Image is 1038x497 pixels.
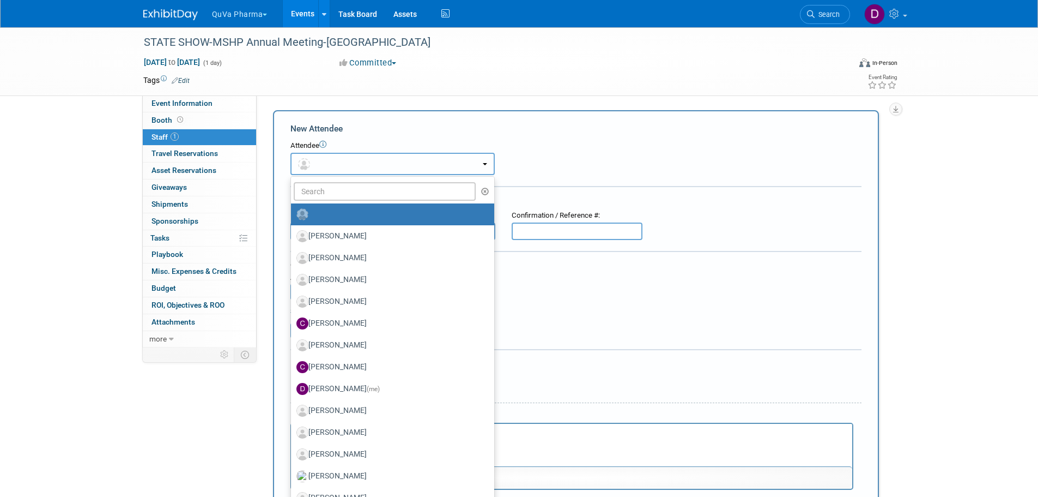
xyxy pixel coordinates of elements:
span: Misc. Expenses & Credits [151,267,236,276]
div: Registration / Ticket Info (optional) [290,194,861,205]
a: Event Information [143,95,256,112]
label: [PERSON_NAME] [296,337,483,354]
label: [PERSON_NAME] [296,271,483,289]
div: Attendee [290,141,861,151]
label: [PERSON_NAME] [296,249,483,267]
div: Notes [290,411,853,421]
span: Event Information [151,99,213,107]
span: Travel Reservations [151,149,218,158]
a: Misc. Expenses & Credits [143,264,256,280]
img: ExhibitDay [143,9,198,20]
label: [PERSON_NAME] [296,315,483,332]
label: [PERSON_NAME] [296,468,483,485]
span: (me) [367,385,380,393]
div: Confirmation / Reference #: [512,211,642,221]
span: 1 [171,133,179,141]
button: Committed [336,57,400,69]
span: Booth not reserved yet [175,116,185,124]
input: Search [294,182,476,201]
span: ROI, Objectives & ROO [151,301,224,309]
span: Budget [151,284,176,292]
img: Associate-Profile-5.png [296,405,308,417]
img: Associate-Profile-5.png [296,252,308,264]
img: Associate-Profile-5.png [296,230,308,242]
a: Staff1 [143,129,256,146]
span: to [167,58,177,67]
span: Search [815,10,840,19]
img: Associate-Profile-5.png [296,296,308,308]
a: ROI, Objectives & ROO [143,297,256,314]
img: Associate-Profile-5.png [296,274,308,286]
a: Asset Reservations [143,163,256,179]
a: Search [800,5,850,24]
img: Associate-Profile-5.png [296,448,308,460]
div: New Attendee [290,123,861,135]
iframe: Rich Text Area [292,424,852,466]
span: Booth [151,116,185,124]
img: C.jpg [296,361,308,373]
a: Attachments [143,314,256,331]
a: Booth [143,112,256,129]
div: Event Format [786,57,898,73]
div: In-Person [872,59,897,67]
span: Shipments [151,200,188,208]
span: (1 day) [202,59,222,67]
a: Budget [143,280,256,297]
a: Shipments [143,196,256,213]
span: Tasks [150,233,169,242]
td: Tags [143,75,190,86]
div: STATE SHOW-MSHP Annual Meeting-[GEOGRAPHIC_DATA] [140,33,834,52]
a: more [143,331,256,348]
a: Giveaways [143,179,256,196]
span: Staff [151,133,179,141]
img: Associate-Profile-5.png [296,427,308,439]
a: Travel Reservations [143,146,256,162]
a: Edit [172,77,190,85]
span: Asset Reservations [151,166,216,175]
img: Associate-Profile-5.png [296,339,308,351]
div: Misc. Attachments & Notes [290,357,861,368]
label: [PERSON_NAME] [296,358,483,376]
span: Attachments [151,318,195,326]
a: Playbook [143,247,256,263]
td: Personalize Event Tab Strip [215,348,234,362]
label: [PERSON_NAME] [296,424,483,441]
img: Format-Inperson.png [859,58,870,67]
td: Toggle Event Tabs [234,348,256,362]
span: Sponsorships [151,217,198,225]
a: Sponsorships [143,213,256,230]
img: C.jpg [296,318,308,330]
div: Cost: [290,260,861,271]
a: Tasks [143,230,256,247]
label: [PERSON_NAME] [296,227,483,245]
label: [PERSON_NAME] [296,402,483,420]
img: Unassigned-User-Icon.png [296,208,308,220]
span: [DATE] [DATE] [143,57,201,67]
span: Giveaways [151,183,187,191]
span: Playbook [151,250,183,259]
img: Danielle Mitchell [864,4,885,25]
div: Event Rating [867,75,897,80]
label: [PERSON_NAME] [296,446,483,463]
label: [PERSON_NAME] [296,293,483,310]
span: more [149,334,167,343]
img: D.jpg [296,383,308,395]
label: [PERSON_NAME] [296,380,483,398]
